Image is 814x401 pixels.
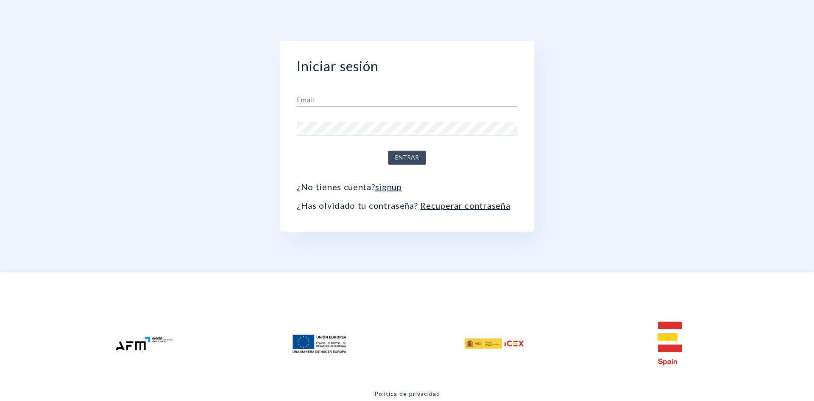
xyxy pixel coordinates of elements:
[658,322,682,365] img: e-spain
[297,200,517,210] p: ¿Has olvidado tu contraseña?
[395,152,419,163] span: Entrar
[297,58,517,74] h2: Iniciar sesión
[465,338,524,349] img: icex
[297,182,517,192] p: ¿No tienes cuenta?
[290,330,349,357] img: feder
[388,151,426,165] button: Entrar
[374,390,440,397] a: Política de privacidad
[115,336,174,351] img: afm
[420,200,510,210] a: Recuperar contraseña
[375,182,402,192] a: signup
